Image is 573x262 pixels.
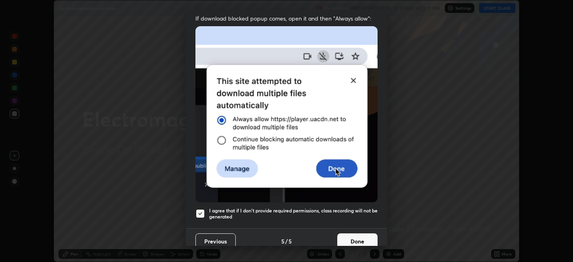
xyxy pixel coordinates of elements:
[195,26,378,202] img: downloads-permission-blocked.gif
[195,233,236,250] button: Previous
[337,233,378,250] button: Done
[285,237,288,245] h4: /
[195,15,378,22] span: If download blocked popup comes, open it and then "Always allow":
[281,237,284,245] h4: 5
[209,208,378,220] h5: I agree that if I don't provide required permissions, class recording will not be generated
[289,237,292,245] h4: 5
